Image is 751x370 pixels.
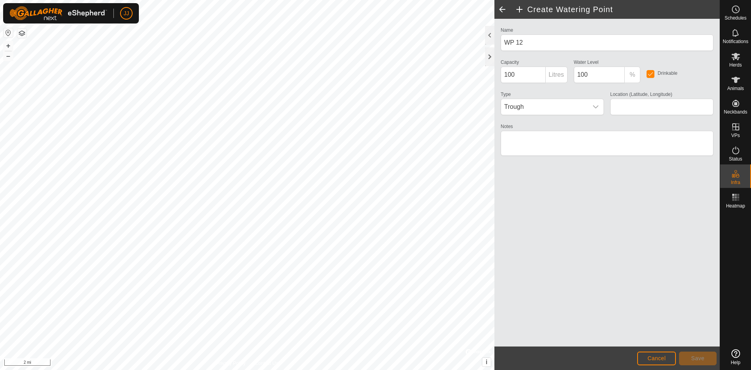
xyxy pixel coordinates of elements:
a: Privacy Policy [216,360,246,367]
span: Trough [501,99,588,115]
span: Herds [729,63,742,67]
span: Heatmap [726,204,745,208]
input: 0 [574,67,625,83]
label: Type [501,91,511,98]
span: VPs [731,133,740,138]
label: Capacity [501,59,519,66]
span: Neckbands [724,110,747,114]
span: Schedules [724,16,746,20]
label: Notes [501,123,513,130]
button: Cancel [637,352,676,365]
span: Help [731,360,740,365]
span: Save [691,355,704,361]
button: + [4,41,13,51]
span: Status [729,157,742,161]
span: Cancel [647,355,666,361]
span: i [486,359,487,365]
span: JJ [124,9,129,18]
label: Water Level [574,59,599,66]
a: Help [720,346,751,368]
span: Infra [731,180,740,185]
p-inputgroup-addon: % [625,67,640,83]
span: Notifications [723,39,748,44]
span: Animals [727,86,744,91]
label: Name [501,27,513,34]
h2: Create Watering Point [515,5,720,14]
label: Drinkable [658,71,677,76]
img: Gallagher Logo [9,6,107,20]
button: Reset Map [4,28,13,38]
a: Contact Us [255,360,278,367]
button: Map Layers [17,29,27,38]
p-inputgroup-addon: Litres [546,67,568,83]
div: dropdown trigger [588,99,604,115]
button: i [482,358,491,366]
button: Save [679,352,717,365]
label: Location (Latitude, Longitude) [610,91,672,98]
button: – [4,51,13,61]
